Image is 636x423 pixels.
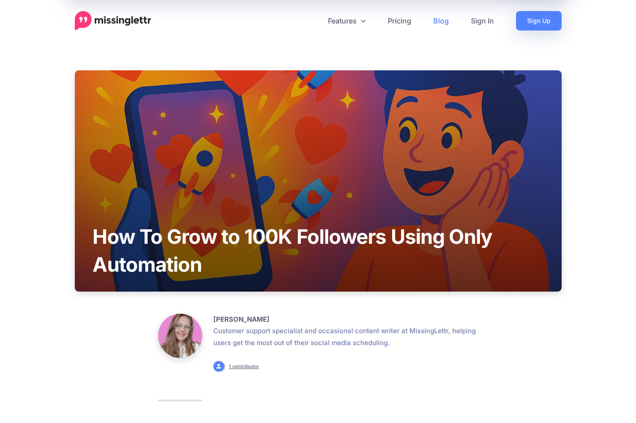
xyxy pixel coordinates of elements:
img: Justine Van Noort [158,314,202,358]
a: Sign In [460,11,505,31]
p: Customer support specialist and occasional content writer at MissingLettr, helping users get the ... [213,325,478,349]
a: 1 contributor [229,363,259,369]
a: Home [75,11,151,31]
a: Blog [422,11,460,31]
b: [PERSON_NAME] [213,315,270,323]
h1: How To Grow to 100K Followers Using Only Automation [75,223,562,278]
a: Sign Up [516,11,562,31]
a: Features [317,11,377,31]
a: Pricing [377,11,422,31]
img: user_default_image.png [213,361,224,372]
